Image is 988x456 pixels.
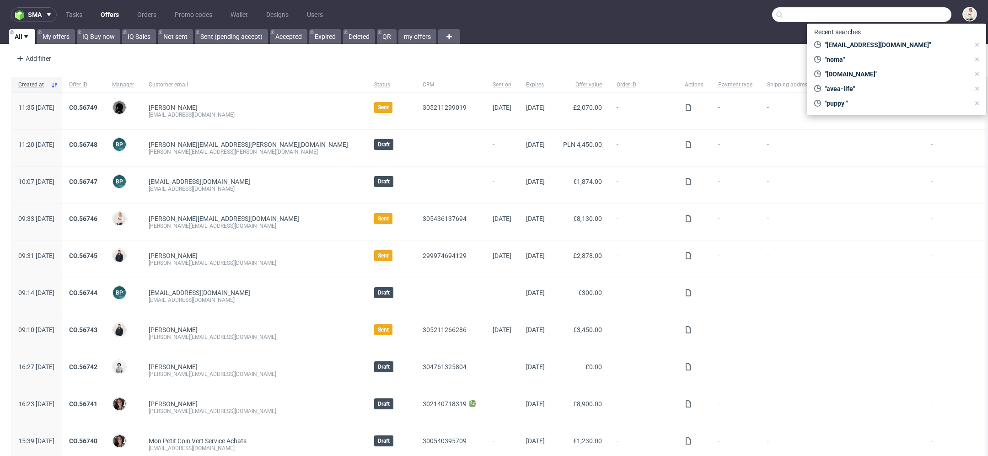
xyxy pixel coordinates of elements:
[821,55,970,64] span: "noma"
[149,185,360,193] div: [EMAIL_ADDRESS][DOMAIN_NAME]
[573,326,602,333] span: €3,450.00
[149,111,360,118] div: [EMAIL_ADDRESS][DOMAIN_NAME]
[585,363,602,370] span: £0.00
[493,400,511,415] span: -
[617,400,670,415] span: -
[718,178,752,193] span: -
[378,437,390,445] span: Draft
[149,104,198,111] a: [PERSON_NAME]
[18,252,54,259] span: 09:31 [DATE]
[767,400,916,415] span: -
[718,400,752,415] span: -
[149,178,250,185] span: [EMAIL_ADDRESS][DOMAIN_NAME]
[69,437,97,445] a: CO.56740
[374,81,408,89] span: Status
[617,363,670,378] span: -
[113,212,126,225] img: Mari Fok
[811,25,864,39] span: Recent searches
[526,400,545,408] span: [DATE]
[69,141,97,148] a: CO.56748
[113,249,126,262] img: Adrian Margula
[18,141,54,148] span: 11:20 [DATE]
[195,29,268,44] a: Sent (pending accept)
[617,326,670,341] span: -
[821,84,970,93] span: "avea-life"
[149,370,360,378] div: [PERSON_NAME][EMAIL_ADDRESS][DOMAIN_NAME]
[261,7,294,22] a: Designs
[526,252,545,259] span: [DATE]
[60,7,88,22] a: Tasks
[617,215,670,230] span: -
[573,252,602,259] span: £2,878.00
[113,323,126,336] img: Adrian Margula
[18,215,54,222] span: 09:33 [DATE]
[113,435,126,447] img: Moreno Martinez Cristina
[69,363,97,370] a: CO.56742
[493,81,511,89] span: Sent on
[149,141,348,148] span: [PERSON_NAME][EMAIL_ADDRESS][PERSON_NAME][DOMAIN_NAME]
[718,141,752,156] span: -
[149,148,360,156] div: [PERSON_NAME][EMAIL_ADDRESS][PERSON_NAME][DOMAIN_NAME]
[378,289,390,296] span: Draft
[149,326,198,333] a: [PERSON_NAME]
[18,363,54,370] span: 16:27 [DATE]
[617,141,670,156] span: -
[149,296,360,304] div: [EMAIL_ADDRESS][DOMAIN_NAME]
[69,81,97,89] span: Offer ID
[95,7,124,22] a: Offers
[149,333,360,341] div: [PERSON_NAME][EMAIL_ADDRESS][DOMAIN_NAME]
[821,70,970,79] span: "[DOMAIN_NAME]"
[767,363,916,378] span: -
[526,215,545,222] span: [DATE]
[493,252,511,259] span: [DATE]
[343,29,375,44] a: Deleted
[132,7,162,22] a: Orders
[113,101,126,114] img: Dawid Urbanowicz
[718,289,752,304] span: -
[169,7,218,22] a: Promo codes
[37,29,75,44] a: My offers
[493,363,511,378] span: -
[767,141,916,156] span: -
[377,29,397,44] a: QR
[493,215,511,222] span: [DATE]
[617,252,670,267] span: -
[573,400,602,408] span: £8,900.00
[18,104,54,111] span: 11:35 [DATE]
[563,141,602,148] span: PLN 4,450.00
[526,437,545,445] span: [DATE]
[767,326,916,341] span: -
[573,215,602,222] span: €8,130.00
[69,289,97,296] a: CO.56744
[493,104,511,111] span: [DATE]
[270,29,307,44] a: Accepted
[493,437,511,452] span: -
[718,252,752,267] span: -
[685,81,703,89] span: Actions
[559,81,602,89] span: Offer value
[69,252,97,259] a: CO.56745
[821,40,970,49] span: "[EMAIL_ADDRESS][DOMAIN_NAME]"
[378,326,389,333] span: Sent
[767,178,916,193] span: -
[578,289,602,296] span: €300.00
[149,252,198,259] a: [PERSON_NAME]
[149,445,360,452] div: [EMAIL_ADDRESS][DOMAIN_NAME]
[149,222,360,230] div: [PERSON_NAME][EMAIL_ADDRESS][DOMAIN_NAME]
[767,104,916,118] span: -
[573,178,602,185] span: €1,874.00
[69,400,97,408] a: CO.56741
[113,286,126,299] figcaption: BP
[617,81,670,89] span: Order ID
[718,215,752,230] span: -
[18,178,54,185] span: 10:07 [DATE]
[767,252,916,267] span: -
[28,11,42,18] span: sma
[617,437,670,452] span: -
[767,437,916,452] span: -
[13,51,53,66] div: Add filter
[378,141,390,148] span: Draft
[149,289,250,296] span: [EMAIL_ADDRESS][DOMAIN_NAME]
[378,400,390,408] span: Draft
[15,10,28,20] img: logo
